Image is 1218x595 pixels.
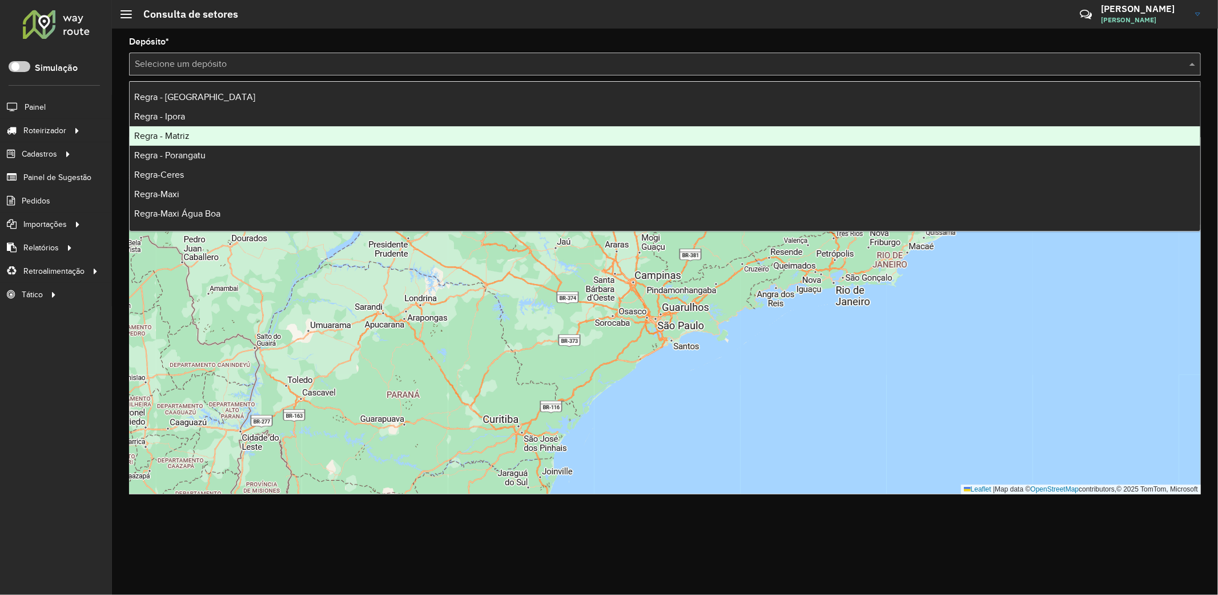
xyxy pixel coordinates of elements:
span: Regra - Ipora [134,111,185,121]
span: Regra - Porangatu [134,150,206,160]
ng-dropdown-panel: Options list [129,81,1201,231]
span: Regra-Ceres [134,170,184,179]
label: Depósito [129,35,169,49]
span: Cadastros [22,148,57,160]
span: Importações [23,218,67,230]
span: Regra - [GEOGRAPHIC_DATA] [134,92,255,102]
span: Painel [25,101,46,113]
h2: Consulta de setores [132,8,238,21]
span: Regra-Maxi Água Boa [134,209,220,218]
a: Leaflet [964,485,991,493]
span: Retroalimentação [23,265,85,277]
span: Pedidos [22,195,50,207]
span: Tático [22,289,43,301]
a: Contato Rápido [1074,2,1098,27]
span: Roteirizador [23,125,66,137]
span: | [993,485,995,493]
span: [PERSON_NAME] [1101,15,1187,25]
span: Relatórios [23,242,59,254]
div: Map data © contributors,© 2025 TomTom, Microsoft [961,485,1201,494]
span: Regra-Maxi [134,189,179,199]
h3: [PERSON_NAME] [1101,3,1187,14]
a: OpenStreetMap [1031,485,1079,493]
span: Regra - Matriz [134,131,190,141]
label: Simulação [35,61,78,75]
span: Painel de Sugestão [23,171,91,183]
